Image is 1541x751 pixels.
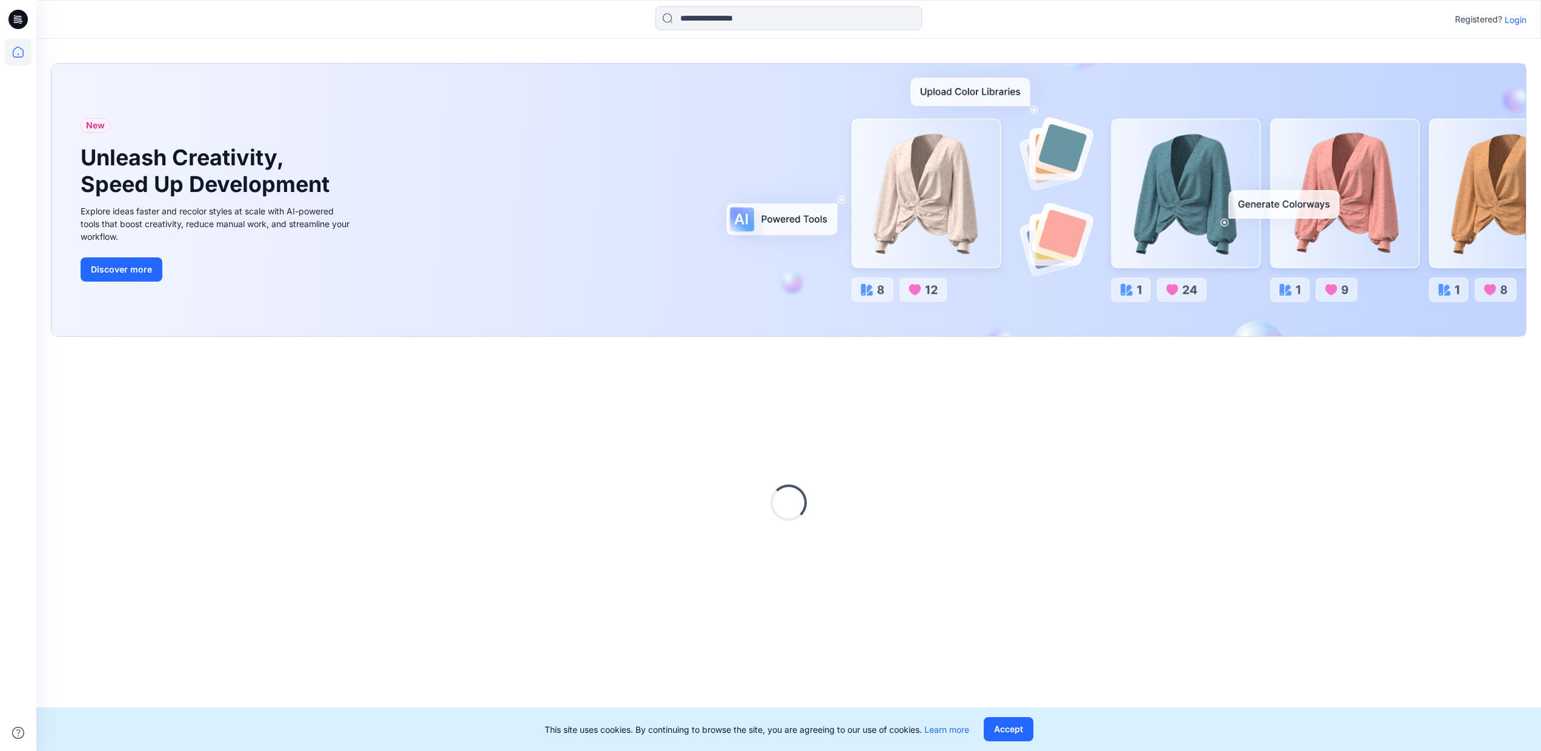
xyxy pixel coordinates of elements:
[545,723,969,736] p: This site uses cookies. By continuing to browse the site, you are agreeing to our use of cookies.
[924,724,969,735] a: Learn more
[984,717,1033,741] button: Accept
[81,145,335,197] h1: Unleash Creativity, Speed Up Development
[1455,12,1502,27] p: Registered?
[81,257,353,282] a: Discover more
[81,257,162,282] button: Discover more
[1505,13,1526,26] p: Login
[81,205,353,243] div: Explore ideas faster and recolor styles at scale with AI-powered tools that boost creativity, red...
[86,118,105,133] span: New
